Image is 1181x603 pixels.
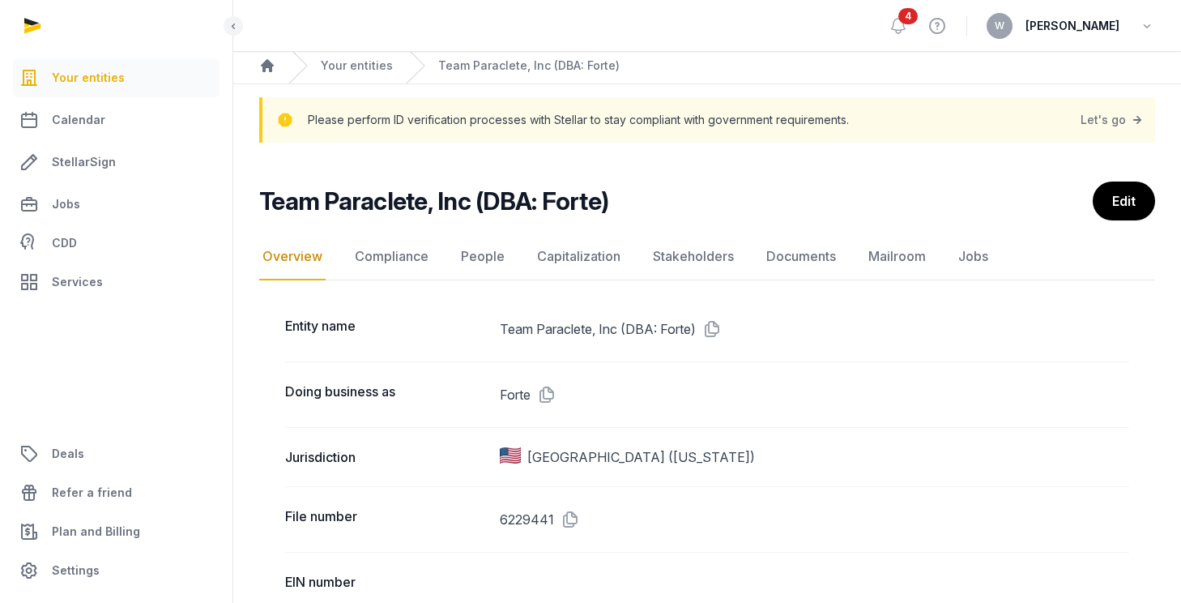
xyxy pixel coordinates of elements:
p: Please perform ID verification processes with Stellar to stay compliant with government requireme... [308,109,849,131]
a: Plan and Billing [13,512,220,551]
nav: Breadcrumb [233,48,1181,84]
a: People [458,233,508,280]
a: Settings [13,551,220,590]
span: Deals [52,444,84,464]
a: Mailroom [865,233,929,280]
dt: File number [285,507,487,532]
a: Calendar [13,100,220,139]
a: Services [13,263,220,301]
a: StellarSign [13,143,220,182]
span: Calendar [52,110,105,130]
a: Refer a friend [13,473,220,512]
a: Documents [763,233,839,280]
h2: Team Paraclete, Inc (DBA: Forte) [259,186,608,216]
a: Capitalization [534,233,624,280]
span: Plan and Billing [52,522,140,541]
dt: Entity name [285,316,487,342]
span: CDD [52,233,77,253]
dt: EIN number [285,572,487,592]
dt: Jurisdiction [285,447,487,467]
span: Refer a friend [52,483,132,502]
a: Your entities [321,58,393,74]
a: Let's go [1081,109,1145,131]
a: Your entities [13,58,220,97]
nav: Tabs [259,233,1155,280]
span: [PERSON_NAME] [1025,16,1119,36]
span: 4 [898,8,918,24]
a: Edit [1093,182,1155,220]
a: Compliance [352,233,432,280]
a: Deals [13,434,220,473]
span: Settings [52,561,100,580]
a: Team Paraclete, Inc (DBA: Forte) [438,58,620,74]
a: CDD [13,227,220,259]
span: StellarSign [52,152,116,172]
span: Services [52,272,103,292]
iframe: Chat Widget [889,415,1181,603]
a: Jobs [955,233,991,280]
dd: Team Paraclete, Inc (DBA: Forte) [500,316,1130,342]
span: Jobs [52,195,80,214]
dt: Doing business as [285,382,487,408]
span: [GEOGRAPHIC_DATA] ([US_STATE]) [527,447,755,467]
a: Jobs [13,185,220,224]
span: W [995,21,1004,31]
a: Stakeholders [650,233,737,280]
button: W [987,13,1013,39]
dd: Forte [500,382,1130,408]
dd: 6229441 [500,507,1130,532]
a: Overview [259,233,326,280]
span: Your entities [52,68,125,88]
